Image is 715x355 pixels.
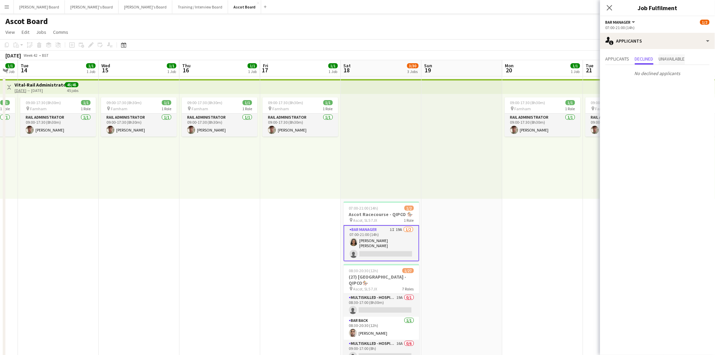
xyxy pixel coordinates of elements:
span: View [5,29,15,35]
span: Thu [182,63,191,69]
div: 1 Job [571,69,580,74]
a: Jobs [33,28,49,37]
h3: Job Fulfilment [600,3,715,12]
span: 1/1 [328,63,338,68]
span: 1 Role [81,106,91,111]
span: Farnham [515,106,531,111]
tcxspan: Call 08-09-2025 via 3CX [15,88,26,93]
div: 1 Job [6,69,15,74]
app-card-role: Rail Administrator1/109:00-17:30 (8h30m)[PERSON_NAME] [20,114,96,137]
span: Sat [344,63,351,69]
button: Ascot Board [228,0,261,14]
span: 1/27 [402,268,414,273]
span: Tue [586,63,594,69]
span: 07:00-21:00 (14h) [349,206,378,211]
span: 20 [504,66,514,74]
div: 3 Jobs [408,69,418,74]
span: 1/1 [167,63,176,68]
app-card-role: Bar Back1/108:30-20:30 (12h)[PERSON_NAME] [344,317,419,340]
a: View [3,28,18,37]
app-card-role: Rail Administrator1/109:00-17:30 (8h30m)[PERSON_NAME] [505,114,581,137]
div: → [DATE] [15,88,65,93]
app-card-role: Rail Administrator1/109:00-17:30 (8h30m)[PERSON_NAME] [586,114,661,137]
span: 21 [585,66,594,74]
span: 14 [20,66,28,74]
span: 1/2 [404,206,414,211]
app-job-card: 09:00-17:30 (8h30m)1/1 Farnham1 RoleRail Administrator1/109:00-17:30 (8h30m)[PERSON_NAME] [586,97,661,137]
button: Bar Manager [606,20,636,25]
span: 15 [100,66,110,74]
app-job-card: 09:00-17:30 (8h30m)1/1 Farnham1 RoleRail Administrator1/109:00-17:30 (8h30m)[PERSON_NAME] [182,97,257,137]
span: 1 Role [242,106,252,111]
span: Fri [263,63,268,69]
div: [DATE] [5,52,21,59]
span: 1 Role [323,106,333,111]
span: Week 42 [22,53,39,58]
span: 09:00-17:30 (8h30m) [268,100,303,105]
app-card-role: Rail Administrator1/109:00-17:30 (8h30m)[PERSON_NAME] [101,114,177,137]
app-card-role: Rail Administrator1/109:00-17:30 (8h30m)[PERSON_NAME] [182,114,257,137]
span: 1/1 [243,100,252,105]
span: 1/1 [162,100,171,105]
div: 09:00-17:30 (8h30m)1/1 Farnham1 RoleRail Administrator1/109:00-17:30 (8h30m)[PERSON_NAME] [20,97,96,137]
span: 09:00-17:30 (8h30m) [187,100,222,105]
span: 08:30-20:30 (12h) [349,268,378,273]
h3: Ascot Racecourse - QIPCO 🏇🏼 [344,211,419,217]
span: 1/1 [571,63,580,68]
app-job-card: 09:00-17:30 (8h30m)1/1 Farnham1 RoleRail Administrator1/109:00-17:30 (8h30m)[PERSON_NAME] [505,97,581,137]
span: 09:00-17:30 (8h30m) [510,100,545,105]
a: Edit [19,28,32,37]
span: Edit [22,29,29,35]
span: Farnham [595,106,612,111]
app-card-role: Rail Administrator1/109:00-17:30 (8h30m)[PERSON_NAME] [263,114,338,137]
span: 1/1 [0,100,10,105]
span: 1/1 [323,100,333,105]
span: Ascot, SL5 7JX [353,286,377,291]
span: Bar Manager [606,20,631,25]
span: 09:00-17:30 (8h30m) [591,100,626,105]
button: [PERSON_NAME]'s Board [65,0,119,14]
div: 1 Job [248,69,257,74]
span: 19 [423,66,433,74]
h3: Vital-Rail Administrator [15,82,65,88]
span: 1/1 [248,63,257,68]
div: 1 Job [87,69,95,74]
span: 09:00-17:30 (8h30m) [26,100,61,105]
div: 1 Job [329,69,338,74]
div: BST [42,53,49,58]
span: 1/1 [5,63,15,68]
span: Jobs [36,29,46,35]
span: 17 [262,66,268,74]
app-job-card: 09:00-17:30 (8h30m)1/1 Farnham1 RoleRail Administrator1/109:00-17:30 (8h30m)[PERSON_NAME] [101,97,177,137]
app-job-card: 07:00-21:00 (14h)1/2Ascot Racecourse - QIPCO 🏇🏼 Ascot, SL5 7JX1 RoleBar Manager1I19A1/207:00-21:0... [344,202,419,261]
span: 1/1 [566,100,575,105]
span: Wed [101,63,110,69]
span: 16 [181,66,191,74]
span: 1/1 [86,63,96,68]
span: 1 Role [404,218,414,223]
span: 18 [343,66,351,74]
p: No declined applicants [600,68,715,79]
span: 1 Role [162,106,171,111]
span: 1/2 [700,20,710,25]
span: Farnham [192,106,208,111]
span: Mon [505,63,514,69]
span: 45/45 [65,82,78,87]
div: 07:00-21:00 (14h) [606,25,710,30]
span: Sun [424,63,433,69]
span: 1 Role [565,106,575,111]
h1: Ascot Board [5,16,48,26]
span: 09:00-17:30 (8h30m) [106,100,142,105]
app-job-card: 09:00-17:30 (8h30m)1/1 Farnham1 RoleRail Administrator1/109:00-17:30 (8h30m)[PERSON_NAME] [263,97,338,137]
button: [PERSON_NAME] Board [14,0,65,14]
span: 3/30 [407,63,419,68]
span: 7 Roles [402,286,414,291]
span: Ascot, SL5 7JX [353,218,377,223]
a: Comms [50,28,71,37]
h3: (27) [GEOGRAPHIC_DATA] - QIPCO🏇🏼 [344,274,419,286]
